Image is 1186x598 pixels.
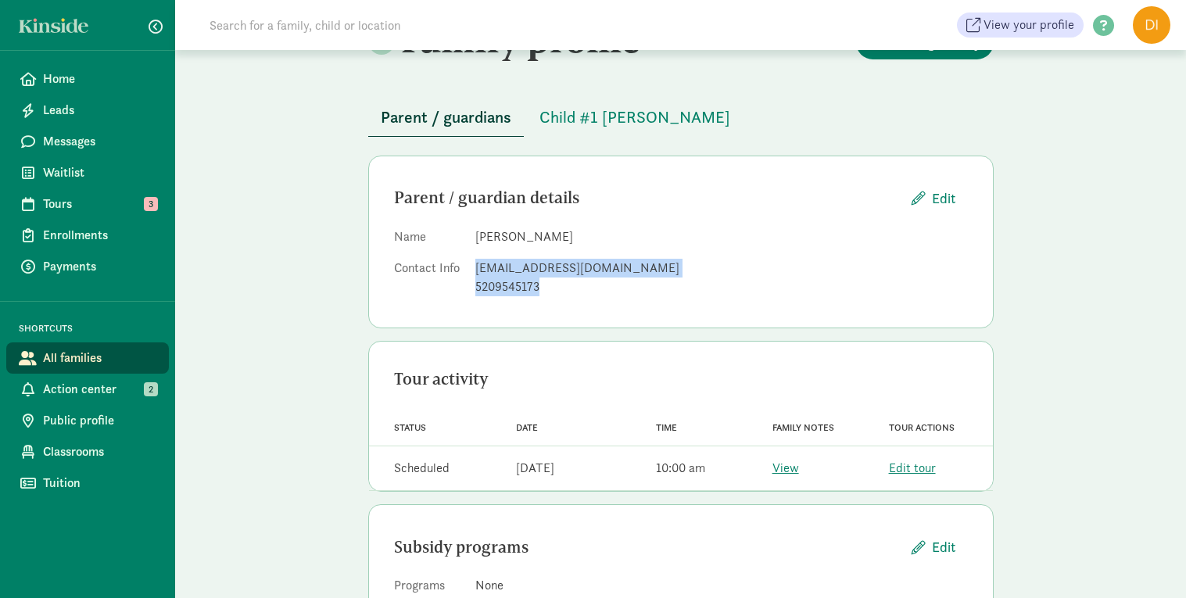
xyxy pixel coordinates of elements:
[772,460,799,476] a: View
[43,349,156,367] span: All families
[957,13,1084,38] a: View your profile
[144,197,158,211] span: 3
[6,467,169,499] a: Tuition
[394,185,899,210] div: Parent / guardian details
[475,278,968,296] div: 5209545173
[984,16,1074,34] span: View your profile
[394,367,968,392] div: Tour activity
[394,459,450,478] div: Scheduled
[43,195,156,213] span: Tours
[6,63,169,95] a: Home
[394,535,899,560] div: Subsidy programs
[889,422,955,433] span: Tour actions
[889,460,936,476] a: Edit tour
[6,126,169,157] a: Messages
[43,380,156,399] span: Action center
[6,95,169,126] a: Leads
[368,98,524,137] button: Parent / guardians
[394,422,426,433] span: Status
[6,342,169,374] a: All families
[200,9,639,41] input: Search for a family, child or location
[527,109,743,127] a: Child #1 [PERSON_NAME]
[43,163,156,182] span: Waitlist
[932,536,955,557] span: Edit
[144,382,158,396] span: 2
[539,105,730,130] span: Child #1 [PERSON_NAME]
[932,188,955,209] span: Edit
[43,101,156,120] span: Leads
[656,422,677,433] span: Time
[43,257,156,276] span: Payments
[6,188,169,220] a: Tours 3
[475,227,968,246] dd: [PERSON_NAME]
[1108,523,1186,598] iframe: Chat Widget
[394,259,463,303] dt: Contact Info
[772,422,834,433] span: Family notes
[527,98,743,136] button: Child #1 [PERSON_NAME]
[6,405,169,436] a: Public profile
[43,226,156,245] span: Enrollments
[6,251,169,282] a: Payments
[516,422,538,433] span: Date
[899,181,968,215] button: Edit
[6,436,169,467] a: Classrooms
[475,576,968,595] div: None
[43,474,156,492] span: Tuition
[43,70,156,88] span: Home
[899,530,968,564] button: Edit
[43,442,156,461] span: Classrooms
[6,220,169,251] a: Enrollments
[6,157,169,188] a: Waitlist
[381,105,511,130] span: Parent / guardians
[368,17,678,61] h2: Family profile
[475,259,968,278] div: [EMAIL_ADDRESS][DOMAIN_NAME]
[43,132,156,151] span: Messages
[394,227,463,252] dt: Name
[43,411,156,430] span: Public profile
[368,109,524,127] a: Parent / guardians
[516,459,554,478] div: [DATE]
[6,374,169,405] a: Action center 2
[656,459,705,478] div: 10:00 am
